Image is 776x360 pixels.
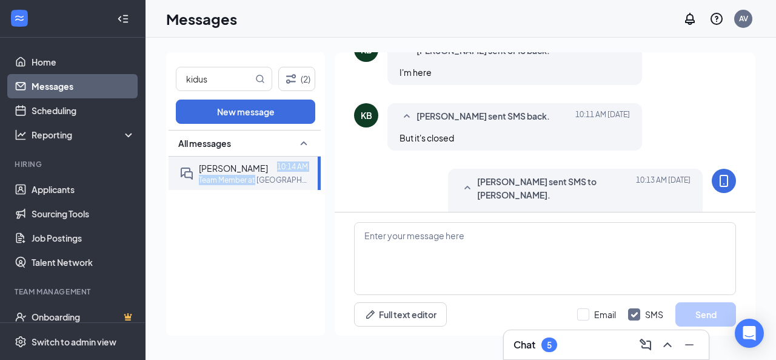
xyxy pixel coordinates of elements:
[15,287,133,297] div: Team Management
[658,335,677,355] button: ChevronUp
[400,132,454,143] span: But it's closed
[400,67,432,78] span: I'm here
[176,67,253,90] input: Search
[32,50,135,74] a: Home
[735,319,764,348] div: Open Intercom Messenger
[32,177,135,202] a: Applicants
[296,136,311,151] svg: SmallChevronUp
[15,336,27,348] svg: Settings
[117,13,129,25] svg: Collapse
[364,308,376,321] svg: Pen
[477,175,636,202] span: [PERSON_NAME] sent SMS to [PERSON_NAME].
[13,12,25,24] svg: WorkstreamLogo
[717,174,731,188] svg: MobileSms
[739,13,748,24] div: AV
[199,163,268,174] span: [PERSON_NAME]
[354,302,447,327] button: Full text editorPen
[547,340,552,350] div: 5
[32,74,135,98] a: Messages
[636,175,691,202] span: [DATE] 10:13 AM
[199,175,308,185] p: Team Member at [GEOGRAPHIC_DATA]
[32,129,136,141] div: Reporting
[178,137,231,149] span: All messages
[176,100,315,124] button: New message
[682,338,697,352] svg: Minimize
[32,98,135,123] a: Scheduling
[15,159,133,169] div: Hiring
[277,161,308,172] p: 10:14 AM
[680,335,699,355] button: Minimize
[32,336,116,348] div: Switch to admin view
[32,226,135,250] a: Job Postings
[460,210,615,221] span: Hello apologies I don’t believe I see you
[660,338,675,352] svg: ChevronUp
[683,12,697,26] svg: Notifications
[32,202,135,226] a: Sourcing Tools
[709,12,724,26] svg: QuestionInfo
[513,338,535,352] h3: Chat
[636,335,655,355] button: ComposeMessage
[179,166,194,181] svg: DoubleChat
[15,129,27,141] svg: Analysis
[166,8,237,29] h1: Messages
[361,109,372,121] div: KB
[460,181,475,195] svg: SmallChevronUp
[416,109,550,124] span: [PERSON_NAME] sent SMS back.
[278,67,315,91] button: Filter (2)
[255,74,265,84] svg: MagnifyingGlass
[284,72,298,86] svg: Filter
[575,109,630,124] span: [DATE] 10:11 AM
[675,302,736,327] button: Send
[638,338,653,352] svg: ComposeMessage
[400,109,414,124] svg: SmallChevronUp
[32,250,135,274] a: Talent Network
[32,305,135,329] a: OnboardingCrown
